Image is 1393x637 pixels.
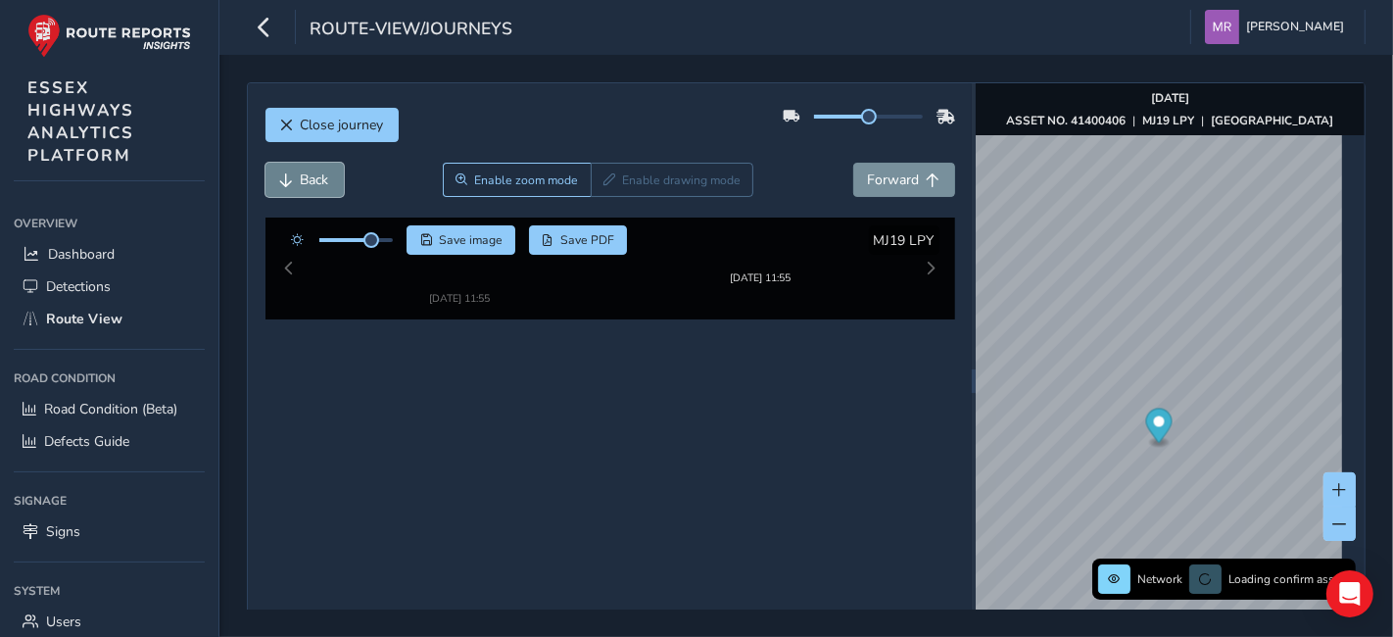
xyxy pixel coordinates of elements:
[868,171,920,189] span: Forward
[400,266,519,280] div: [DATE] 11:55
[14,238,205,270] a: Dashboard
[560,232,614,248] span: Save PDF
[46,310,122,328] span: Route View
[700,247,820,266] img: Thumbnail frame
[14,486,205,515] div: Signage
[265,108,399,142] button: Close journey
[1007,113,1127,128] strong: ASSET NO. 41400406
[27,76,134,167] span: ESSEX HIGHWAYS ANALYTICS PLATFORM
[1146,409,1173,449] div: Map marker
[443,163,591,197] button: Zoom
[27,14,191,58] img: rr logo
[14,209,205,238] div: Overview
[14,576,205,606] div: System
[14,364,205,393] div: Road Condition
[1228,571,1350,587] span: Loading confirm assets
[1137,571,1182,587] span: Network
[44,400,177,418] span: Road Condition (Beta)
[48,245,115,264] span: Dashboard
[439,232,503,248] span: Save image
[407,225,515,255] button: Save
[301,171,329,189] span: Back
[14,303,205,335] a: Route View
[1007,113,1334,128] div: | |
[474,172,578,188] span: Enable zoom mode
[1205,10,1351,44] button: [PERSON_NAME]
[46,522,80,541] span: Signs
[14,270,205,303] a: Detections
[700,266,820,280] div: [DATE] 11:55
[529,225,628,255] button: PDF
[1212,113,1334,128] strong: [GEOGRAPHIC_DATA]
[853,163,955,197] button: Forward
[14,425,205,458] a: Defects Guide
[1326,570,1373,617] div: Open Intercom Messenger
[400,247,519,266] img: Thumbnail frame
[14,515,205,548] a: Signs
[46,612,81,631] span: Users
[301,116,384,134] span: Close journey
[310,17,512,44] span: route-view/journeys
[265,163,344,197] button: Back
[1246,10,1344,44] span: [PERSON_NAME]
[1205,10,1239,44] img: diamond-layout
[1143,113,1195,128] strong: MJ19 LPY
[1151,90,1189,106] strong: [DATE]
[14,393,205,425] a: Road Condition (Beta)
[46,277,111,296] span: Detections
[44,432,129,451] span: Defects Guide
[874,231,935,250] span: MJ19 LPY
